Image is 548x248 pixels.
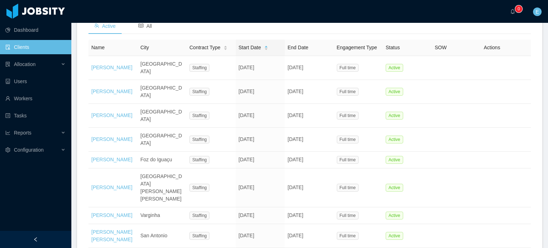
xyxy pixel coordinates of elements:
[91,65,132,70] a: [PERSON_NAME]
[236,207,285,224] td: [DATE]
[337,232,359,240] span: Full time
[5,23,66,37] a: icon: pie-chartDashboard
[236,168,285,207] td: [DATE]
[264,47,268,50] i: icon: caret-down
[239,44,261,51] span: Start Date
[285,80,334,104] td: [DATE]
[138,104,187,128] td: [GEOGRAPHIC_DATA]
[189,212,209,219] span: Staffing
[189,184,209,192] span: Staffing
[91,88,132,94] a: [PERSON_NAME]
[236,152,285,168] td: [DATE]
[510,9,515,14] i: icon: bell
[285,128,334,152] td: [DATE]
[337,156,359,164] span: Full time
[94,23,116,29] span: Active
[91,229,132,242] a: [PERSON_NAME] [PERSON_NAME]
[138,23,152,29] span: All
[264,45,268,50] div: Sort
[236,56,285,80] td: [DATE]
[5,74,66,88] a: icon: robotUsers
[91,45,105,50] span: Name
[386,88,403,96] span: Active
[386,45,400,50] span: Status
[337,212,359,219] span: Full time
[236,80,285,104] td: [DATE]
[337,112,359,120] span: Full time
[5,62,10,67] i: icon: solution
[138,128,187,152] td: [GEOGRAPHIC_DATA]
[386,156,403,164] span: Active
[5,108,66,123] a: icon: profileTasks
[91,184,132,190] a: [PERSON_NAME]
[5,40,66,54] a: icon: auditClients
[138,207,187,224] td: Varginha
[189,232,209,240] span: Staffing
[141,45,149,50] span: City
[138,224,187,248] td: San Antonio
[337,184,359,192] span: Full time
[138,168,187,207] td: [GEOGRAPHIC_DATA][PERSON_NAME][PERSON_NAME]
[189,88,209,96] span: Staffing
[5,130,10,135] i: icon: line-chart
[138,56,187,80] td: [GEOGRAPHIC_DATA]
[5,91,66,106] a: icon: userWorkers
[236,128,285,152] td: [DATE]
[91,212,132,218] a: [PERSON_NAME]
[337,45,377,50] span: Engagement Type
[515,5,522,12] sup: 0
[138,23,143,28] i: icon: read
[223,47,227,50] i: icon: caret-down
[91,157,132,162] a: [PERSON_NAME]
[138,152,187,168] td: Foz do Iguaçu
[285,104,334,128] td: [DATE]
[223,45,228,50] div: Sort
[94,23,99,28] i: icon: team
[189,156,209,164] span: Staffing
[386,112,403,120] span: Active
[386,232,403,240] span: Active
[285,56,334,80] td: [DATE]
[435,45,447,50] span: SOW
[337,64,359,72] span: Full time
[484,45,500,50] span: Actions
[285,207,334,224] td: [DATE]
[189,64,209,72] span: Staffing
[91,112,132,118] a: [PERSON_NAME]
[189,136,209,143] span: Staffing
[189,112,209,120] span: Staffing
[288,45,308,50] span: End Date
[14,147,44,153] span: Configuration
[285,152,334,168] td: [DATE]
[285,168,334,207] td: [DATE]
[386,212,403,219] span: Active
[189,44,220,51] span: Contract Type
[5,147,10,152] i: icon: setting
[337,136,359,143] span: Full time
[138,80,187,104] td: [GEOGRAPHIC_DATA]
[236,104,285,128] td: [DATE]
[285,224,334,248] td: [DATE]
[236,224,285,248] td: [DATE]
[223,45,227,47] i: icon: caret-up
[536,7,539,16] span: E
[386,184,403,192] span: Active
[386,64,403,72] span: Active
[337,88,359,96] span: Full time
[386,136,403,143] span: Active
[14,61,36,67] span: Allocation
[264,45,268,47] i: icon: caret-up
[14,130,31,136] span: Reports
[91,136,132,142] a: [PERSON_NAME]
